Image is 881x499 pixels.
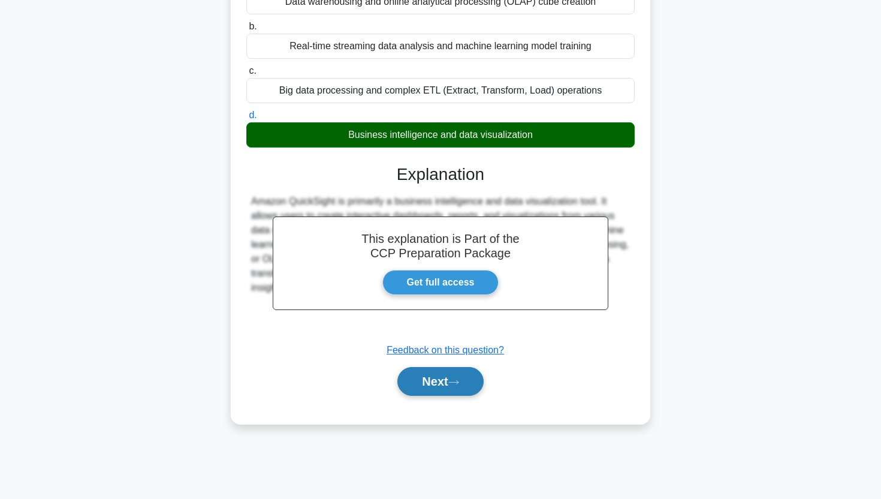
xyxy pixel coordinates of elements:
[382,270,499,295] a: Get full access
[249,65,256,76] span: c.
[246,122,635,148] div: Business intelligence and data visualization
[249,110,257,120] span: d.
[251,194,630,295] div: Amazon QuickSight is primarily a business intelligence and data visualization tool. It allows use...
[249,21,257,31] span: b.
[387,345,504,355] a: Feedback on this question?
[397,367,483,396] button: Next
[246,34,635,59] div: Real-time streaming data analysis and machine learning model training
[246,78,635,103] div: Big data processing and complex ETL (Extract, Transform, Load) operations
[254,164,627,185] h3: Explanation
